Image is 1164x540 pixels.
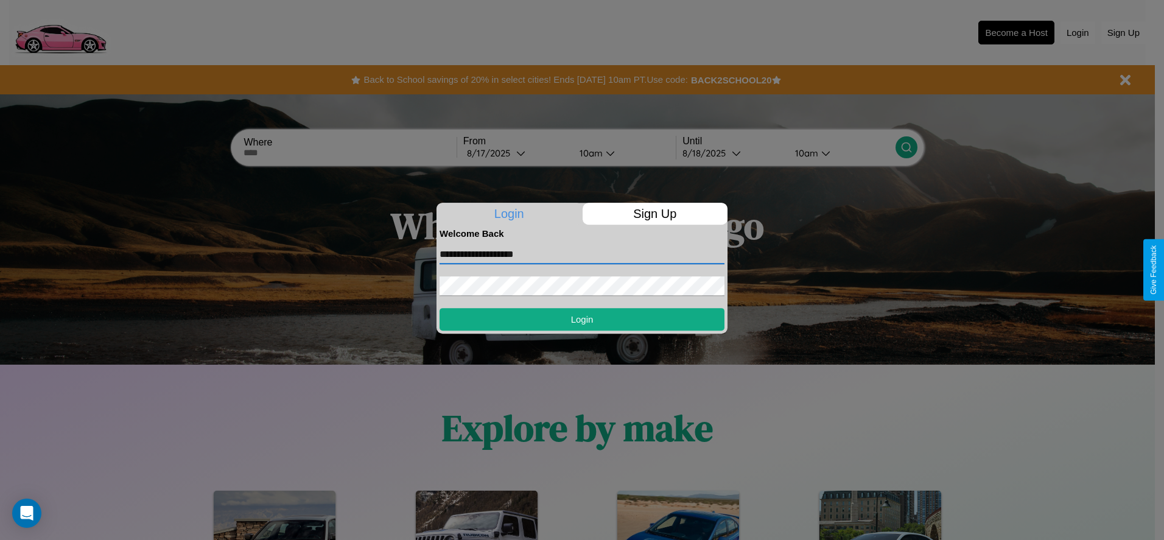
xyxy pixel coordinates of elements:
[583,203,728,225] p: Sign Up
[436,203,582,225] p: Login
[12,499,41,528] div: Open Intercom Messenger
[440,308,724,331] button: Login
[1149,245,1158,295] div: Give Feedback
[440,228,724,239] h4: Welcome Back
